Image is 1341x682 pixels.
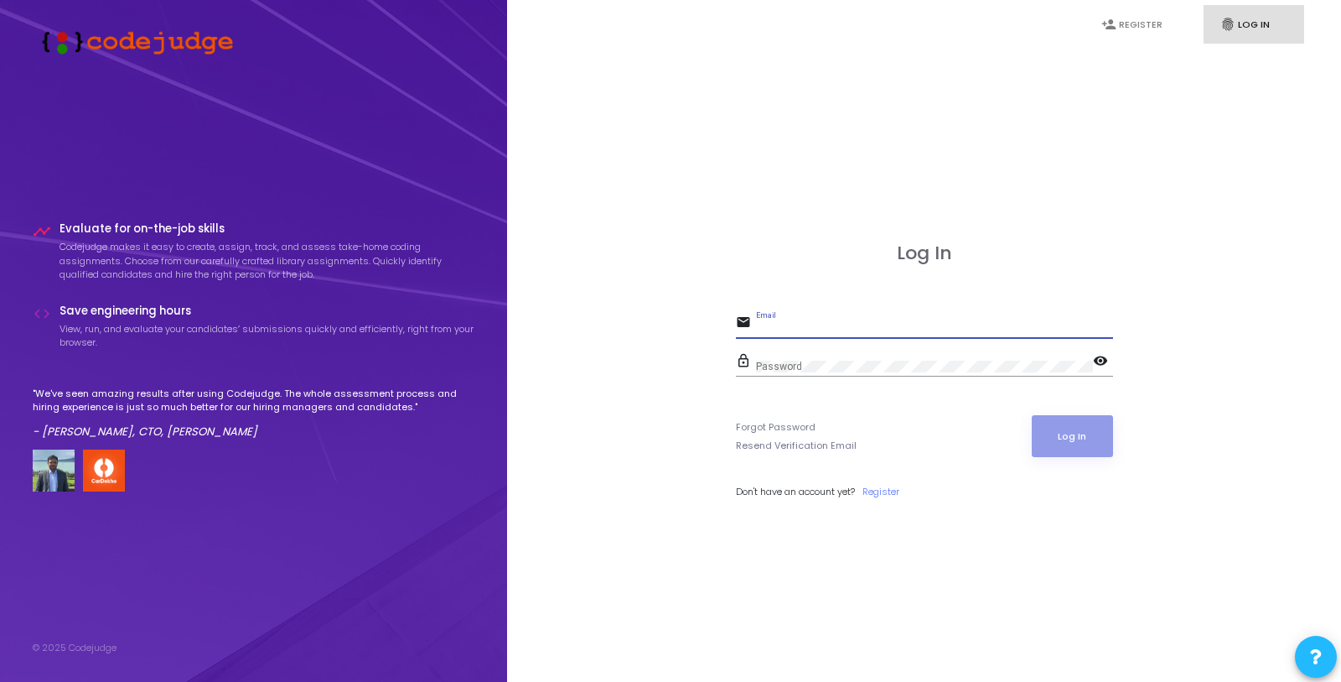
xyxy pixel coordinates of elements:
[736,314,756,334] mat-icon: email
[1220,17,1235,32] i: fingerprint
[33,305,51,323] i: code
[736,420,815,435] a: Forgot Password
[1032,415,1113,457] button: Log In
[1085,5,1185,44] a: person_addRegister
[1204,5,1304,44] a: fingerprintLog In
[33,424,257,440] em: - [PERSON_NAME], CTO, [PERSON_NAME]
[33,222,51,241] i: timeline
[83,450,125,492] img: company-logo
[60,222,475,236] h4: Evaluate for on-the-job skills
[33,641,116,655] div: © 2025 Codejudge
[60,305,475,318] h4: Save engineering hours
[33,450,75,492] img: user image
[1101,17,1116,32] i: person_add
[33,387,475,414] p: "We've seen amazing results after using Codejudge. The whole assessment process and hiring experi...
[1093,352,1113,372] mat-icon: visibility
[756,322,1113,334] input: Email
[60,322,475,350] p: View, run, and evaluate your candidates’ submissions quickly and efficiently, right from your bro...
[862,485,899,499] a: Register
[736,352,756,372] mat-icon: lock_outline
[736,485,855,498] span: Don't have an account yet?
[736,439,857,453] a: Resend Verification Email
[736,242,1113,264] h3: Log In
[60,240,475,282] p: Codejudge makes it easy to create, assign, track, and assess take-home coding assignments. Choose...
